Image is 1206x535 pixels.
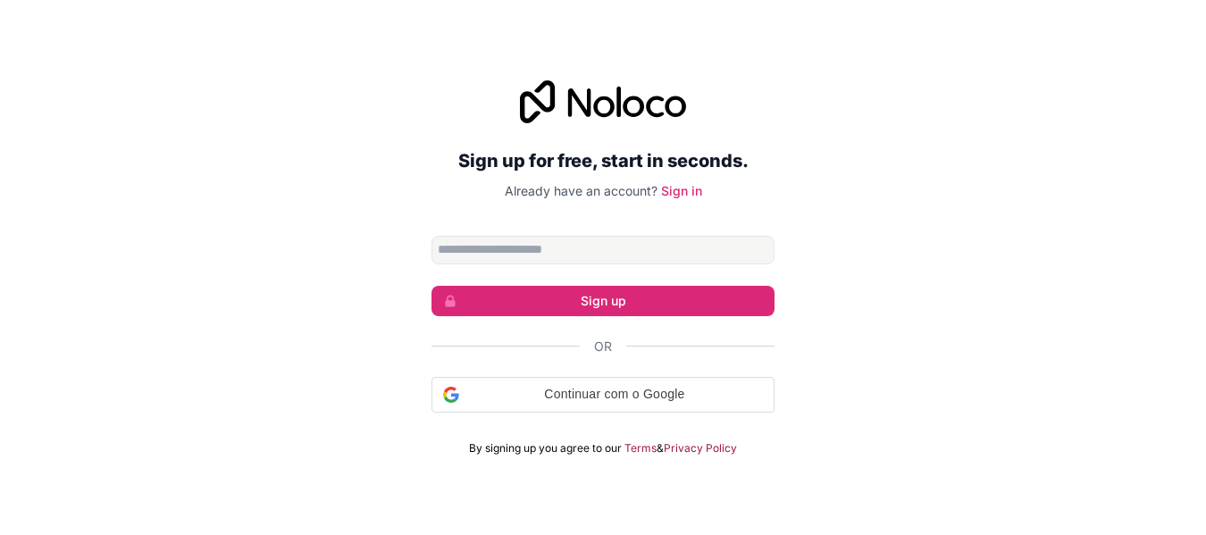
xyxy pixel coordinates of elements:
[431,236,775,264] input: Email address
[505,183,657,198] span: Already have an account?
[431,377,775,413] div: Continuar com o Google
[657,441,664,456] span: &
[594,338,612,355] span: Or
[431,286,775,316] button: Sign up
[624,441,657,456] a: Terms
[469,441,622,456] span: By signing up you agree to our
[661,183,702,198] a: Sign in
[431,145,775,177] h2: Sign up for free, start in seconds.
[664,441,737,456] a: Privacy Policy
[466,385,763,404] span: Continuar com o Google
